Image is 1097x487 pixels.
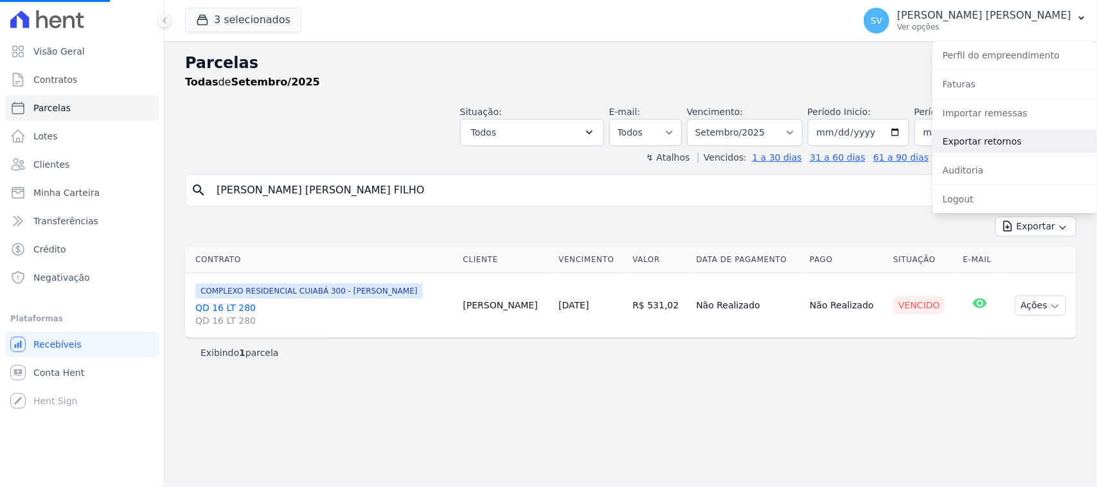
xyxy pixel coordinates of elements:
[627,247,691,273] th: Valor
[185,8,301,32] button: 3 selecionados
[33,271,90,284] span: Negativação
[5,265,159,290] a: Negativação
[932,44,1097,67] a: Perfil do empreendimento
[33,130,58,143] span: Lotes
[5,208,159,234] a: Transferências
[201,346,279,359] p: Exibindo parcela
[1015,296,1066,315] button: Ações
[231,76,320,88] strong: Setembro/2025
[458,247,554,273] th: Cliente
[33,338,82,351] span: Recebíveis
[460,119,604,146] button: Todos
[897,22,1071,32] p: Ver opções
[5,39,159,64] a: Visão Geral
[191,182,206,198] i: search
[33,102,71,114] span: Parcelas
[893,296,945,314] div: Vencido
[5,236,159,262] a: Crédito
[5,95,159,121] a: Parcelas
[10,311,154,326] div: Plataformas
[195,314,453,327] span: QD 16 LT 280
[239,348,245,358] b: 1
[873,152,929,163] a: 61 a 90 dias
[5,67,159,93] a: Contratos
[195,301,453,327] a: QD 16 LT 280QD 16 LT 280
[698,152,747,163] label: Vencidos:
[185,51,1076,75] h2: Parcelas
[805,273,888,338] td: Não Realizado
[995,217,1076,236] button: Exportar
[646,152,690,163] label: ↯ Atalhos
[33,366,84,379] span: Conta Hent
[5,152,159,177] a: Clientes
[185,76,219,88] strong: Todas
[5,332,159,357] a: Recebíveis
[853,3,1097,39] button: SV [PERSON_NAME] [PERSON_NAME] Ver opções
[914,105,1016,119] label: Período Fim:
[932,130,1097,153] a: Exportar retornos
[932,159,1097,182] a: Auditoria
[471,125,496,140] span: Todos
[33,243,66,256] span: Crédito
[932,188,1097,211] a: Logout
[808,107,871,117] label: Período Inicío:
[888,247,958,273] th: Situação
[932,73,1097,96] a: Faturas
[753,152,802,163] a: 1 a 30 dias
[33,45,85,58] span: Visão Geral
[897,9,1071,22] p: [PERSON_NAME] [PERSON_NAME]
[609,107,641,117] label: E-mail:
[5,360,159,385] a: Conta Hent
[458,273,554,338] td: [PERSON_NAME]
[33,186,100,199] span: Minha Carteira
[691,273,805,338] td: Não Realizado
[805,247,888,273] th: Pago
[627,273,691,338] td: R$ 531,02
[553,247,627,273] th: Vencimento
[810,152,865,163] a: 31 a 60 dias
[5,123,159,149] a: Lotes
[33,215,98,227] span: Transferências
[209,177,1071,203] input: Buscar por nome do lote ou do cliente
[558,300,589,310] a: [DATE]
[687,107,743,117] label: Vencimento:
[33,73,77,86] span: Contratos
[871,16,882,25] span: SV
[691,247,805,273] th: Data de Pagamento
[932,102,1097,125] a: Importar remessas
[185,247,458,273] th: Contrato
[5,180,159,206] a: Minha Carteira
[958,247,1002,273] th: E-mail
[185,75,320,90] p: de
[33,158,69,171] span: Clientes
[195,283,423,299] span: COMPLEXO RESIDENCIAL CUIABÁ 300 - [PERSON_NAME]
[460,107,502,117] label: Situação:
